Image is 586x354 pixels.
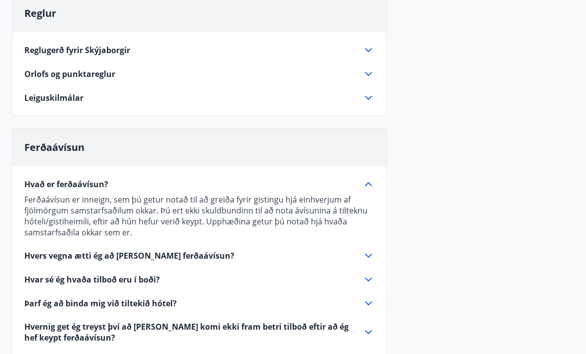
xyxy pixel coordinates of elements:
span: Reglugerð fyrir Skýjaborgir [24,45,130,56]
span: Orlofs og punktareglur [24,69,115,79]
span: Hvers vegna ætti ég að [PERSON_NAME] ferðaávísun? [24,250,234,261]
span: Hvernig get ég treyst því að [PERSON_NAME] komi ekki fram betri tilboð eftir að ég hef keypt ferð... [24,321,351,343]
span: Hvað er ferðaávísun? [24,179,108,190]
div: Reglugerð fyrir Skýjaborgir [24,44,374,56]
div: Orlofs og punktareglur [24,68,374,80]
div: Þarf ég að binda mig við tiltekið hótel? [24,297,374,309]
div: Hvað er ferðaávísun? [24,190,374,238]
span: Leiguskilmálar [24,92,83,103]
span: Ferðaávísun [24,141,84,154]
span: Reglur [24,6,56,20]
div: Leiguskilmálar [24,92,374,104]
span: Hvar sé ég hvaða tilboð eru í boði? [24,274,160,285]
div: Hvers vegna ætti ég að [PERSON_NAME] ferðaávísun? [24,250,374,262]
div: Hvernig get ég treyst því að [PERSON_NAME] komi ekki fram betri tilboð eftir að ég hef keypt ferð... [24,321,374,343]
div: Hvar sé ég hvaða tilboð eru í boði? [24,274,374,285]
span: Þarf ég að binda mig við tiltekið hótel? [24,298,177,309]
div: Hvað er ferðaávísun? [24,178,374,190]
p: Ferðaávísun er inneign, sem þú getur notað til að greiða fyrir gistingu hjá einhverjum af fjölmör... [24,194,374,238]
